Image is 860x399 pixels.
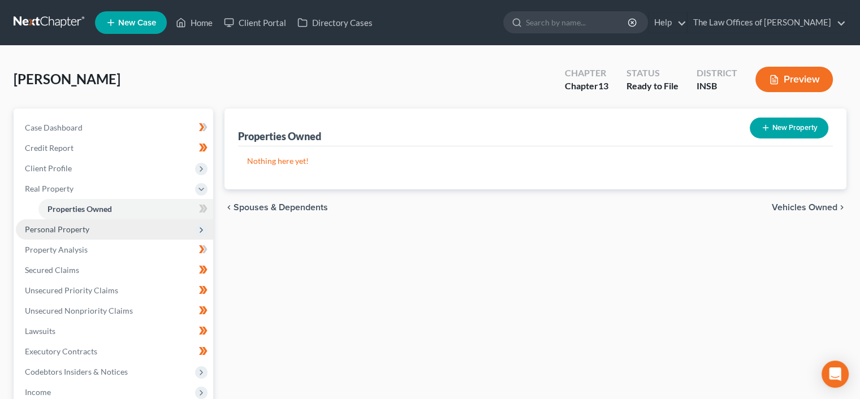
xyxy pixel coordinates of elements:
i: chevron_left [224,203,234,212]
p: Nothing here yet! [247,155,824,167]
a: Property Analysis [16,240,213,260]
a: Executory Contracts [16,341,213,362]
button: Vehicles Owned chevron_right [772,203,846,212]
a: The Law Offices of [PERSON_NAME] [688,12,846,33]
span: Secured Claims [25,265,79,275]
a: Home [170,12,218,33]
input: Search by name... [526,12,629,33]
div: District [697,67,737,80]
span: Real Property [25,184,74,193]
a: Client Portal [218,12,292,33]
div: Chapter [565,67,608,80]
button: Preview [755,67,833,92]
i: chevron_right [837,203,846,212]
span: Spouses & Dependents [234,203,328,212]
div: Open Intercom Messenger [822,361,849,388]
span: Vehicles Owned [772,203,837,212]
div: Ready to File [626,80,679,93]
div: Chapter [565,80,608,93]
span: 13 [598,80,608,91]
a: Case Dashboard [16,118,213,138]
a: Properties Owned [38,199,213,219]
button: chevron_left Spouses & Dependents [224,203,328,212]
span: [PERSON_NAME] [14,71,120,87]
span: Lawsuits [25,326,55,336]
span: Codebtors Insiders & Notices [25,367,128,376]
a: Unsecured Priority Claims [16,280,213,301]
span: Unsecured Nonpriority Claims [25,306,133,315]
div: INSB [697,80,737,93]
div: Status [626,67,679,80]
span: Personal Property [25,224,89,234]
button: New Property [750,118,828,138]
span: Property Analysis [25,245,88,254]
span: New Case [118,19,156,27]
span: Properties Owned [47,204,112,214]
span: Income [25,387,51,397]
span: Client Profile [25,163,72,173]
span: Executory Contracts [25,346,97,356]
span: Unsecured Priority Claims [25,285,118,295]
a: Unsecured Nonpriority Claims [16,301,213,321]
a: Secured Claims [16,260,213,280]
a: Directory Cases [292,12,378,33]
span: Case Dashboard [25,123,83,132]
a: Credit Report [16,138,213,158]
a: Help [649,12,686,33]
a: Lawsuits [16,321,213,341]
span: Credit Report [25,143,74,153]
div: Properties Owned [238,129,321,143]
